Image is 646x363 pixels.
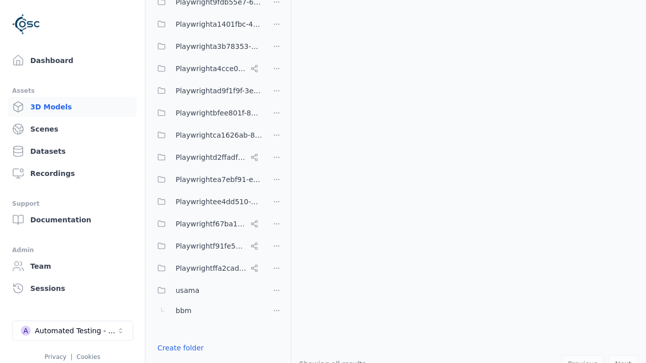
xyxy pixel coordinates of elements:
[151,258,262,278] button: Playwrightffa2cad8-0214-4c2f-a758-8e9593c5a37e
[151,58,262,79] button: Playwrighta4cce06a-a8e6-4c0d-bfc1-93e8d78d750a
[12,85,133,97] div: Assets
[176,129,262,141] span: Playwrightca1626ab-8cec-4ddc-b85a-2f9392fe08d1
[176,151,246,163] span: Playwrightd2ffadf0-c973-454c-8fcf-dadaeffcb802
[151,300,262,321] button: bbm
[151,280,262,300] button: usama
[77,353,100,360] a: Cookies
[176,18,262,30] span: Playwrighta1401fbc-43d7-48dd-a309-be935d99d708
[12,10,40,38] img: Logo
[151,169,262,190] button: Playwrightea7ebf91-effb-426c-a0c7-9ad2f88f5be6
[8,141,137,161] a: Datasets
[8,210,137,230] a: Documentation
[12,198,133,210] div: Support
[151,339,210,357] button: Create folder
[176,63,246,75] span: Playwrighta4cce06a-a8e6-4c0d-bfc1-93e8d78d750a
[176,40,262,52] span: Playwrighta3b78353-5999-46c5-9eab-70007203469a
[151,14,262,34] button: Playwrighta1401fbc-43d7-48dd-a309-be935d99d708
[176,262,246,274] span: Playwrightffa2cad8-0214-4c2f-a758-8e9593c5a37e
[8,50,137,71] a: Dashboard
[12,244,133,256] div: Admin
[176,85,262,97] span: Playwrightad9f1f9f-3e6a-4231-8f19-c506bf64a382
[8,97,137,117] a: 3D Models
[176,240,246,252] span: Playwrightf91fe523-dd75-44f3-a953-451f6070cb42
[176,173,262,186] span: Playwrightea7ebf91-effb-426c-a0c7-9ad2f88f5be6
[176,196,262,208] span: Playwrightee4dd510-26e6-40a1-88a5-483f5b4e60e3
[176,107,262,119] span: Playwrightbfee801f-8be1-42a6-b774-94c49e43b650
[151,147,262,167] button: Playwrightd2ffadf0-c973-454c-8fcf-dadaeffcb802
[21,326,31,336] div: A
[44,353,66,360] a: Privacy
[71,353,73,360] span: |
[8,256,137,276] a: Team
[151,81,262,101] button: Playwrightad9f1f9f-3e6a-4231-8f19-c506bf64a382
[151,192,262,212] button: Playwrightee4dd510-26e6-40a1-88a5-483f5b4e60e3
[176,218,246,230] span: Playwrightf67ba199-386a-42d1-aebc-3b37e79c7296
[35,326,117,336] div: Automated Testing - Playwright
[8,119,137,139] a: Scenes
[8,163,137,184] a: Recordings
[176,284,199,296] span: usama
[151,36,262,56] button: Playwrighta3b78353-5999-46c5-9eab-70007203469a
[151,236,262,256] button: Playwrightf91fe523-dd75-44f3-a953-451f6070cb42
[151,214,262,234] button: Playwrightf67ba199-386a-42d1-aebc-3b37e79c7296
[8,278,137,298] a: Sessions
[176,305,191,317] span: bbm
[151,103,262,123] button: Playwrightbfee801f-8be1-42a6-b774-94c49e43b650
[157,343,204,353] a: Create folder
[151,125,262,145] button: Playwrightca1626ab-8cec-4ddc-b85a-2f9392fe08d1
[12,321,133,341] button: Select a workspace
